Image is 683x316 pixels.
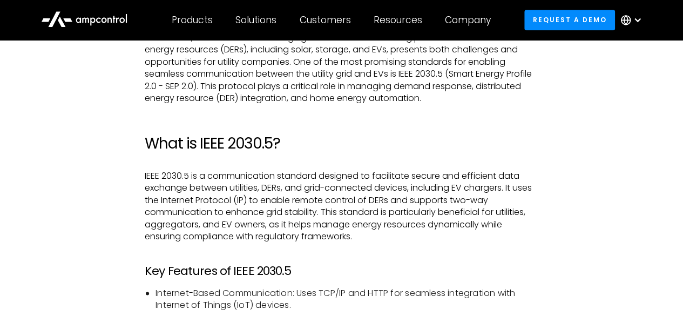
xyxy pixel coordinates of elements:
[235,14,276,26] div: Solutions
[145,20,538,105] p: As the number of electric vehicles (EVs) on the road continues to grow, so does the demand for sm...
[300,14,351,26] div: Customers
[172,14,213,26] div: Products
[155,287,538,312] li: Internet-Based Communication: Uses TCP/IP and HTTP for seamless integration with Internet of Thin...
[445,14,491,26] div: Company
[374,14,422,26] div: Resources
[145,170,538,243] p: IEEE 2030.5 is a communication standard designed to facilitate secure and efficient data exchange...
[145,264,538,278] h3: Key Features of IEEE 2030.5
[145,135,538,153] h2: What is IEEE 2030.5?
[524,10,615,30] a: Request a demo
